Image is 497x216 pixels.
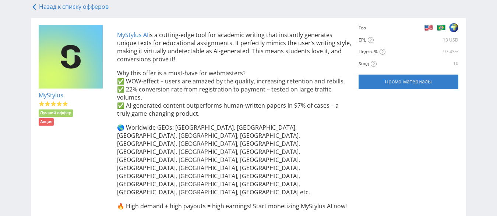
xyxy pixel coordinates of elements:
a: Промо-материалы [359,75,458,89]
li: Акция [39,118,54,126]
a: Назад к списку офферов [31,3,109,11]
p: 🔥 High demand + high payouts = high earnings! Start monetizing MyStylus AI now! [117,202,352,210]
li: Лучший оффер [39,109,73,117]
img: 8ccb95d6cbc0ca5a259a7000f084d08e.png [449,23,458,32]
img: e836bfbd110e4da5150580c9a99ecb16.png [39,25,103,89]
img: f6d4d8a03f8825964ffc357a2a065abb.png [437,23,446,32]
div: 13 USD [384,37,458,43]
div: Гео [359,25,382,31]
p: 🌎 Worldwide GEOs: [GEOGRAPHIC_DATA], [GEOGRAPHIC_DATA], [GEOGRAPHIC_DATA], [GEOGRAPHIC_DATA], [GE... [117,123,352,196]
div: 97.43% [426,49,458,55]
div: 10 [426,61,458,66]
div: Холд [359,61,424,67]
p: Why this offer is a must-have for webmasters? ✅ WOW-effect – users are amazed by the quality, inc... [117,69,352,118]
img: b2e5cb7c326a8f2fba0c03a72091f869.png [424,23,433,32]
a: MyStylus [39,91,63,99]
div: EPL [359,37,382,43]
p: is a cutting-edge tool for academic writing that instantly generates unique texts for educational... [117,31,352,63]
span: Промо-материалы [385,79,432,84]
div: Подтв. % [359,49,424,55]
a: MyStylus AI [117,31,148,39]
